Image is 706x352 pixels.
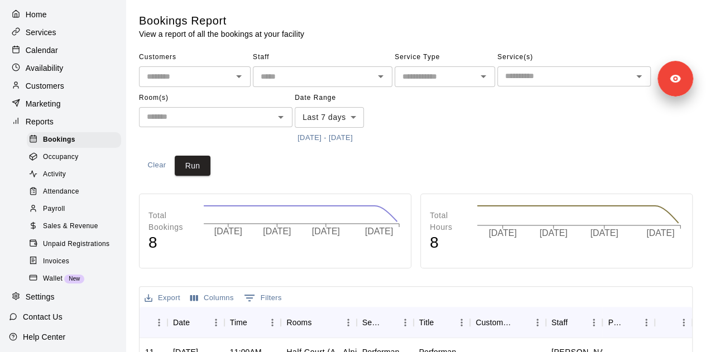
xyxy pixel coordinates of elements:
button: Sort [660,315,676,330]
div: Date [173,307,190,338]
button: Sort [568,315,583,330]
div: Last 7 days [295,107,364,128]
button: Sort [311,315,327,330]
div: Date [167,307,224,338]
span: Customers [139,49,251,66]
tspan: [DATE] [214,226,242,236]
button: Menu [208,314,224,331]
div: Invoices [27,254,121,269]
button: Clear [139,156,175,176]
p: View a report of all the bookings at your facility [139,28,304,40]
h4: 8 [148,233,192,253]
p: Availability [26,62,64,74]
div: Rooms [286,307,311,338]
p: Marketing [26,98,61,109]
span: Invoices [43,256,69,267]
button: Sort [381,315,397,330]
p: Total Hours [430,210,465,233]
p: Customers [26,80,64,91]
div: Title [414,307,470,338]
div: Availability [9,60,117,76]
div: Attendance [27,184,121,200]
a: Home [9,6,117,23]
button: Sort [513,315,529,330]
div: Time [230,307,247,338]
button: Export [142,290,183,307]
span: Occupancy [43,152,79,163]
button: Open [273,109,289,125]
button: Open [631,69,647,84]
span: Bookings [43,134,75,146]
button: Sort [145,315,161,330]
div: Activity [27,167,121,182]
div: Payroll [27,201,121,217]
div: Title [419,307,434,338]
tspan: [DATE] [263,226,291,236]
div: Occupancy [27,150,121,165]
span: Wallet [43,273,63,285]
h4: 8 [430,233,465,253]
span: Staff [253,49,392,66]
button: Menu [151,314,167,331]
span: Room(s) [139,89,292,107]
div: WalletNew [27,271,121,287]
span: Payroll [43,204,65,215]
a: Calendar [9,42,117,59]
button: Menu [675,314,692,331]
button: Menu [585,314,602,331]
span: Unpaid Registrations [43,239,109,250]
a: Settings [9,289,117,306]
div: Bookings [27,132,121,148]
button: [DATE] - [DATE] [295,129,356,147]
button: Menu [264,314,281,331]
button: Menu [453,314,470,331]
h5: Bookings Report [139,13,304,28]
button: Menu [529,314,546,331]
p: Reports [26,116,54,127]
button: Select columns [188,290,237,307]
a: Marketing [9,95,117,112]
a: Sales & Revenue [27,218,126,235]
div: Payment [608,307,622,338]
button: Sort [622,315,638,330]
a: Reports [9,113,117,130]
p: Help Center [23,331,65,343]
a: Attendance [27,184,126,201]
div: Rooms [281,307,357,338]
button: Menu [340,314,357,331]
span: Service(s) [497,49,651,66]
span: Date Range [295,89,392,107]
tspan: [DATE] [539,228,567,238]
span: Attendance [43,186,79,197]
button: Menu [397,314,414,331]
button: Open [231,69,247,84]
a: Customers [9,78,117,94]
tspan: [DATE] [365,226,393,236]
div: Staff [546,307,603,338]
button: Open [476,69,491,84]
tspan: [DATE] [312,226,340,236]
button: Menu [638,314,655,331]
p: Home [26,9,47,20]
div: Unpaid Registrations [27,237,121,252]
div: Payment [602,307,654,338]
div: Sales & Revenue [27,219,121,234]
span: Activity [43,169,66,180]
span: Sales & Revenue [43,221,98,232]
p: Services [26,27,56,38]
tspan: [DATE] [488,228,516,238]
div: Customers [470,307,546,338]
div: Service [357,307,414,338]
a: Unpaid Registrations [27,235,126,253]
a: Bookings [27,131,126,148]
span: New [64,276,84,282]
button: Sort [434,315,449,330]
div: Customers [476,307,513,338]
tspan: [DATE] [590,228,618,238]
a: Activity [27,166,126,184]
button: Sort [247,315,263,330]
p: Contact Us [23,311,63,322]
